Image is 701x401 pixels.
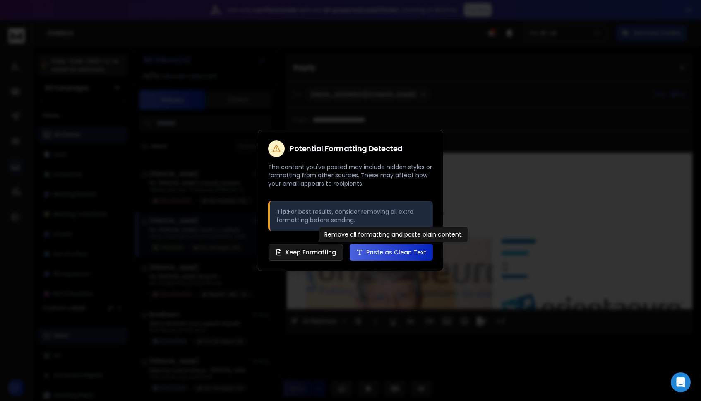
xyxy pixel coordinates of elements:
[671,372,691,392] div: Open Intercom Messenger
[350,244,433,261] button: Paste as Clean Text
[269,244,343,261] button: Keep Formatting
[319,227,468,242] div: Remove all formatting and paste plain content.
[276,208,426,224] p: For best results, consider removing all extra formatting before sending.
[276,208,288,216] strong: Tip:
[290,145,403,152] h2: Potential Formatting Detected
[268,163,433,188] p: The content you've pasted may include hidden styles or formatting from other sources. These may a...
